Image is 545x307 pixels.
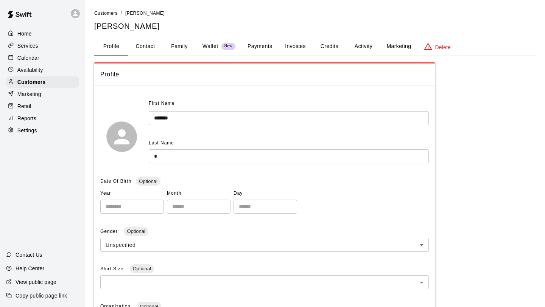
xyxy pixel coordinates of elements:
[167,188,230,200] span: Month
[149,98,175,110] span: First Name
[16,278,56,286] p: View public page
[100,70,429,79] span: Profile
[435,43,451,51] p: Delete
[130,266,154,271] span: Optional
[94,37,128,56] button: Profile
[121,9,122,17] li: /
[17,90,41,98] p: Marketing
[100,238,429,252] div: Unspecified
[17,115,36,122] p: Reports
[16,292,67,299] p: Copy public page link
[202,42,218,50] p: Wallet
[17,54,39,62] p: Calendar
[17,102,31,110] p: Retail
[6,52,79,64] a: Calendar
[6,76,79,88] a: Customers
[136,178,160,184] span: Optional
[17,66,43,74] p: Availability
[16,251,42,259] p: Contact Us
[312,37,346,56] button: Credits
[278,37,312,56] button: Invoices
[17,42,38,50] p: Services
[17,78,45,86] p: Customers
[94,11,118,16] span: Customers
[100,178,131,184] span: Date Of Birth
[94,37,536,56] div: basic tabs example
[149,140,174,146] span: Last Name
[380,37,417,56] button: Marketing
[16,265,44,272] p: Help Center
[94,10,118,16] a: Customers
[6,125,79,136] a: Settings
[221,44,235,49] span: New
[17,127,37,134] p: Settings
[6,88,79,100] a: Marketing
[6,28,79,39] a: Home
[6,40,79,51] a: Services
[94,21,536,31] h5: [PERSON_NAME]
[124,228,148,234] span: Optional
[125,11,165,16] span: [PERSON_NAME]
[6,113,79,124] a: Reports
[234,188,297,200] span: Day
[17,30,32,37] p: Home
[346,37,380,56] button: Activity
[100,188,164,200] span: Year
[6,101,79,112] a: Retail
[100,266,125,271] span: Shirt Size
[241,37,278,56] button: Payments
[162,37,196,56] button: Family
[128,37,162,56] button: Contact
[94,9,536,17] nav: breadcrumb
[6,64,79,76] a: Availability
[100,229,119,234] span: Gender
